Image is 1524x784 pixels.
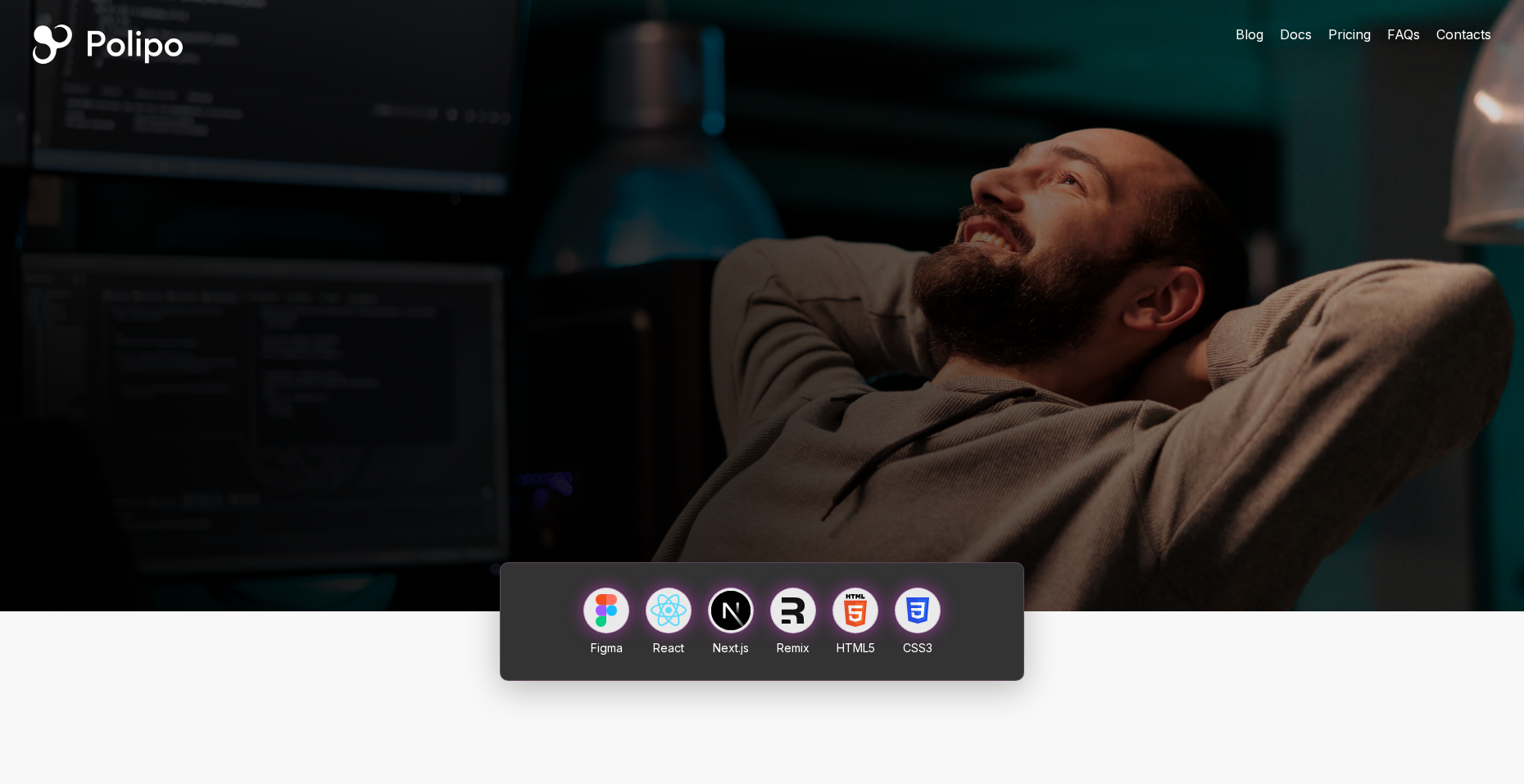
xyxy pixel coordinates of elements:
a: Contacts [1436,25,1491,44]
a: Docs [1280,25,1312,44]
span: Next.js [713,641,749,655]
span: HTML5 [837,641,875,655]
span: Contacts [1436,26,1491,43]
span: React [653,641,684,655]
span: CSS3 [903,641,932,655]
a: Blog [1236,25,1263,44]
span: Remix [777,641,810,655]
span: Pricing [1328,26,1371,43]
span: FAQs [1387,26,1420,43]
span: Figma [591,641,623,655]
a: FAQs [1387,25,1420,44]
span: Docs [1280,26,1312,43]
a: Pricing [1328,25,1371,44]
span: Blog [1236,26,1263,43]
